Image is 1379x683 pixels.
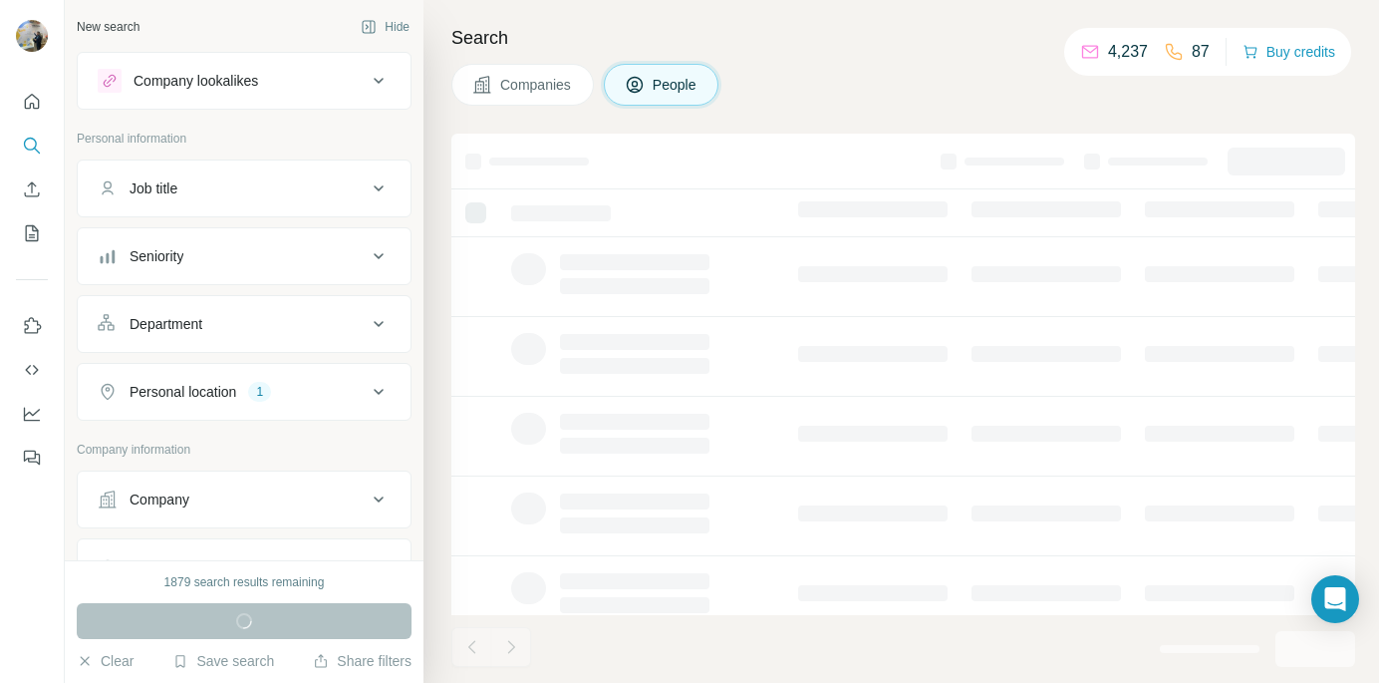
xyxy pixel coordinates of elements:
[248,383,271,401] div: 1
[77,441,412,459] p: Company information
[130,178,177,198] div: Job title
[78,476,411,523] button: Company
[16,128,48,164] button: Search
[16,20,48,52] img: Avatar
[78,165,411,212] button: Job title
[16,440,48,476] button: Feedback
[500,75,573,95] span: Companies
[16,396,48,432] button: Dashboard
[1311,575,1359,623] div: Open Intercom Messenger
[78,57,411,105] button: Company lookalikes
[77,130,412,148] p: Personal information
[16,84,48,120] button: Quick start
[313,651,412,671] button: Share filters
[130,382,236,402] div: Personal location
[451,24,1355,52] h4: Search
[1242,38,1335,66] button: Buy credits
[77,651,134,671] button: Clear
[78,368,411,416] button: Personal location1
[16,308,48,344] button: Use Surfe on LinkedIn
[16,171,48,207] button: Enrich CSV
[130,246,183,266] div: Seniority
[130,314,202,334] div: Department
[347,12,423,42] button: Hide
[1108,40,1148,64] p: 4,237
[78,543,411,591] button: Industry
[172,651,274,671] button: Save search
[77,18,139,36] div: New search
[78,232,411,280] button: Seniority
[653,75,698,95] span: People
[130,490,189,510] div: Company
[130,557,179,577] div: Industry
[164,573,325,591] div: 1879 search results remaining
[78,300,411,348] button: Department
[16,352,48,388] button: Use Surfe API
[1192,40,1210,64] p: 87
[134,71,258,91] div: Company lookalikes
[16,215,48,251] button: My lists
